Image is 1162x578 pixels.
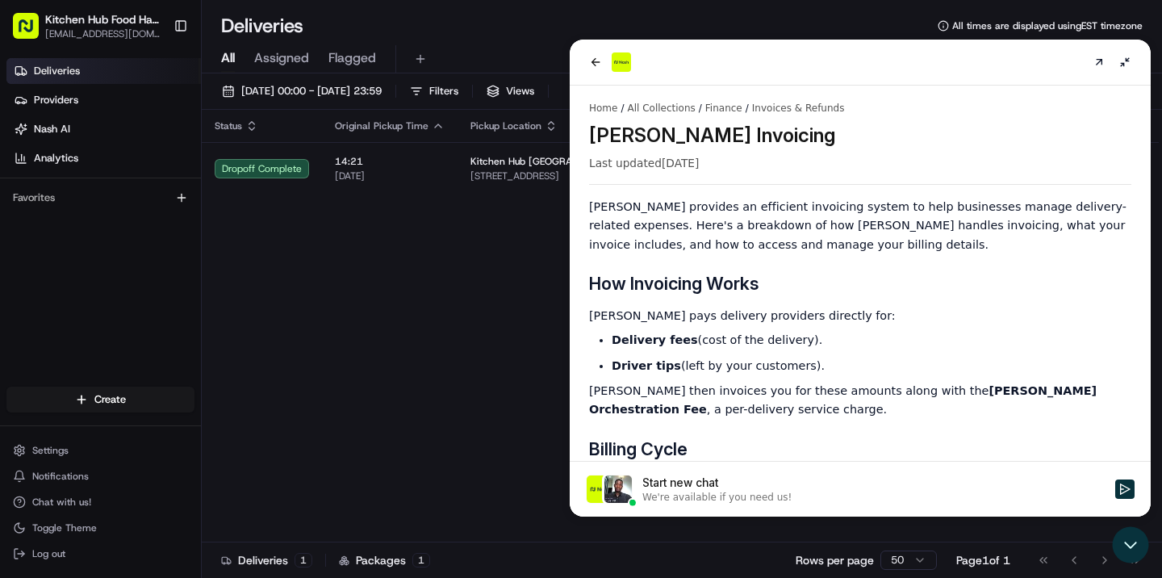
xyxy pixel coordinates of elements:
[470,170,642,182] span: [STREET_ADDRESS]
[6,542,194,565] button: Log out
[34,93,78,107] span: Providers
[6,116,201,142] a: Nash AI
[470,155,642,168] span: Kitchen Hub [GEOGRAPHIC_DATA] [GEOGRAPHIC_DATA]
[6,87,201,113] a: Providers
[32,547,65,560] span: Log out
[215,80,389,103] button: [DATE] 00:00 - [DATE] 23:59
[952,19,1143,32] span: All times are displayed using EST timezone
[6,517,194,539] button: Toggle Theme
[412,553,430,568] div: 1
[6,491,194,513] button: Chat with us!
[215,119,242,132] span: Status
[6,387,194,413] button: Create
[221,48,235,68] span: All
[32,470,89,483] span: Notifications
[429,84,458,98] span: Filters
[6,439,194,462] button: Settings
[221,13,303,39] h1: Deliveries
[94,392,126,407] span: Create
[796,552,874,568] p: Rows per page
[34,151,78,165] span: Analytics
[34,64,80,78] span: Deliveries
[339,552,430,568] div: Packages
[335,170,445,182] span: [DATE]
[956,552,1010,568] div: Page 1 of 1
[335,155,445,168] span: 14:21
[1110,525,1154,568] iframe: Open customer support
[470,119,541,132] span: Pickup Location
[34,122,70,136] span: Nash AI
[479,80,541,103] button: Views
[295,553,312,568] div: 1
[6,58,201,84] a: Deliveries
[335,119,428,132] span: Original Pickup Time
[6,145,201,171] a: Analytics
[6,6,167,45] button: Kitchen Hub Food Hall - Support Office[EMAIL_ADDRESS][DOMAIN_NAME]
[254,48,309,68] span: Assigned
[6,465,194,488] button: Notifications
[32,496,91,509] span: Chat with us!
[570,40,1151,517] iframe: Customer support window
[241,84,382,98] span: [DATE] 00:00 - [DATE] 23:59
[45,27,161,40] button: [EMAIL_ADDRESS][DOMAIN_NAME]
[32,521,97,534] span: Toggle Theme
[328,48,376,68] span: Flagged
[221,552,312,568] div: Deliveries
[506,84,534,98] span: Views
[32,444,69,457] span: Settings
[6,185,194,211] div: Favorites
[403,80,466,103] button: Filters
[45,11,161,27] button: Kitchen Hub Food Hall - Support Office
